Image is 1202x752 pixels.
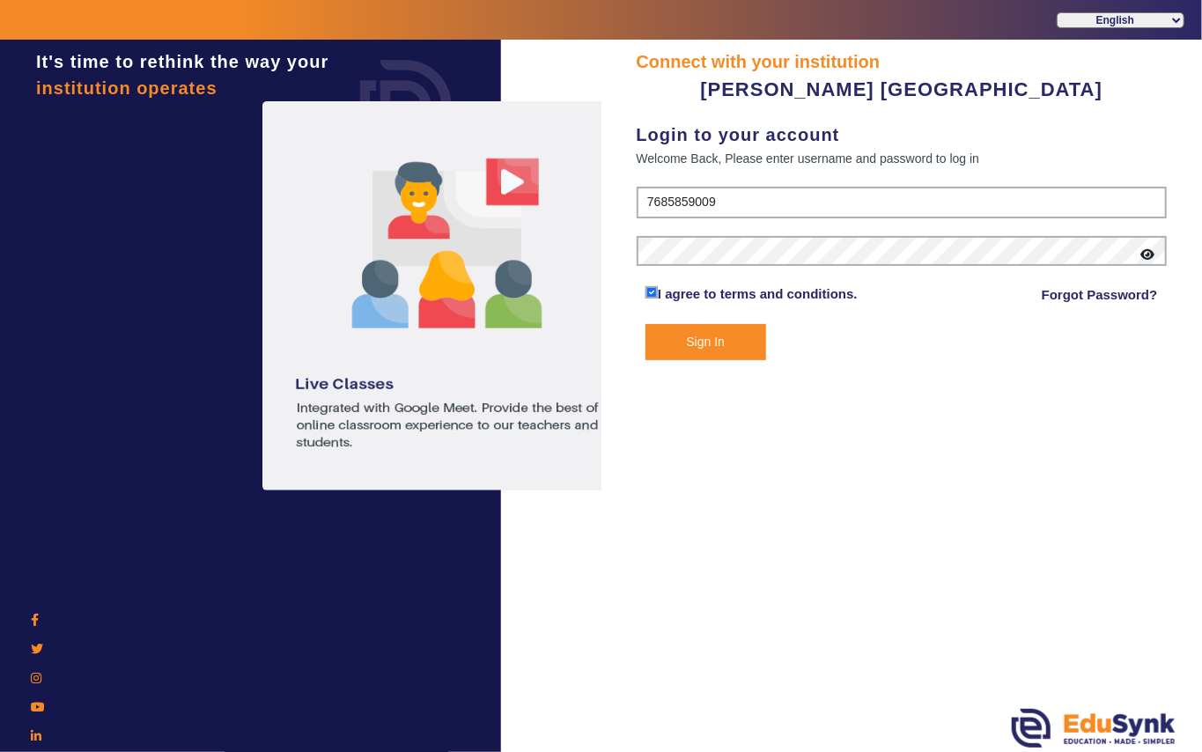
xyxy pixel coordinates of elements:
a: I agree to terms and conditions. [658,286,858,301]
div: [PERSON_NAME] [GEOGRAPHIC_DATA] [637,75,1168,104]
button: Sign In [645,324,766,360]
a: Forgot Password? [1042,284,1158,306]
span: It's time to rethink the way your [36,52,328,71]
img: edusynk.png [1012,709,1176,748]
div: Login to your account [637,122,1168,148]
div: Welcome Back, Please enter username and password to log in [637,148,1168,169]
img: login.png [340,40,472,172]
div: Connect with your institution [637,48,1168,75]
img: login1.png [262,101,632,490]
input: User Name [637,187,1168,218]
span: institution operates [36,78,218,98]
